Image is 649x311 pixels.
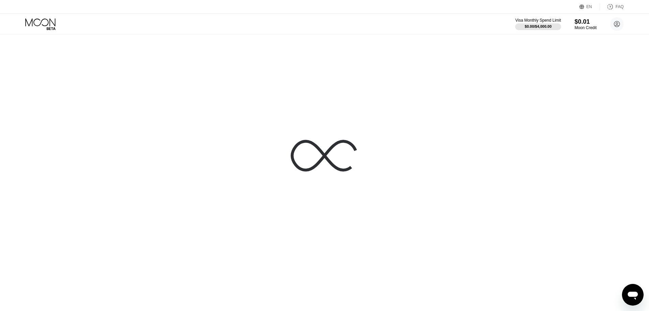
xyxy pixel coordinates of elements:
div: Visa Monthly Spend Limit [515,18,561,23]
iframe: Кнопка запуска окна обмена сообщениями [622,284,644,306]
div: Moon Credit [575,25,597,30]
div: FAQ [600,3,624,10]
div: $0.01Moon Credit [575,18,597,30]
div: $0.01 [575,18,597,25]
div: FAQ [616,4,624,9]
div: Visa Monthly Spend Limit$0.00/$4,000.00 [515,18,561,30]
div: EN [586,4,592,9]
div: $0.00 / $4,000.00 [525,24,552,28]
div: EN [579,3,600,10]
